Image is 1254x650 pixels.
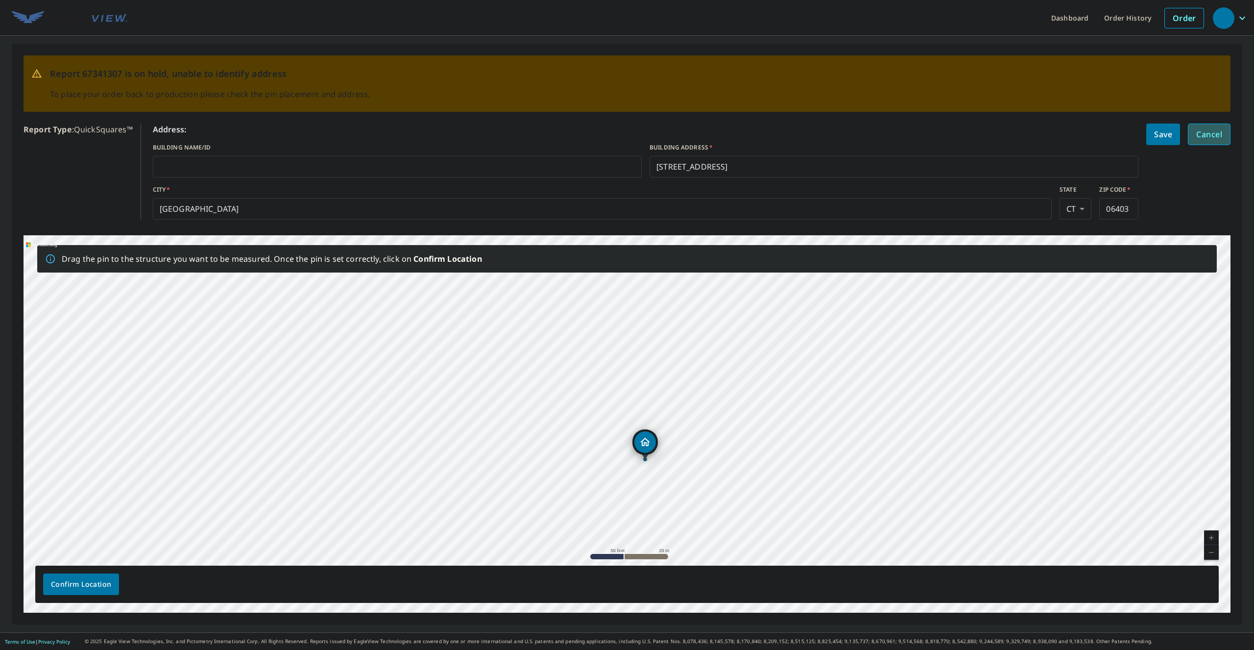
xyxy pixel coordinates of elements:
[85,638,1249,645] p: © 2025 Eagle View Technologies, Inc. and Pictometry International Corp. All Rights Reserved. Repo...
[1060,198,1091,220] div: CT
[1154,127,1172,141] span: Save
[5,638,35,645] a: Terms of Use
[51,578,111,591] span: Confirm Location
[5,639,70,645] p: |
[1188,124,1230,145] button: Cancel
[50,88,370,100] p: To place your order back to production please check the pin placement and address.
[50,67,370,80] p: Report 67341307 is on hold, unable to identify address
[153,143,642,152] label: BUILDING NAME/ID
[12,11,127,25] img: EV Logo
[632,429,658,460] div: Dropped pin, building 1, Residential property, 101 S Main St Beacon Falls, CT 06403
[1204,545,1219,560] a: Current Level 19, Zoom Out
[1060,185,1091,194] label: STATE
[1164,8,1204,28] a: Order
[1066,204,1076,214] em: CT
[1146,124,1180,145] button: Save
[1099,185,1138,194] label: ZIP CODE
[24,124,72,135] b: Report Type
[650,143,1138,152] label: BUILDING ADDRESS
[1196,127,1222,141] span: Cancel
[413,253,482,264] b: Confirm Location
[153,185,1052,194] label: CITY
[38,638,70,645] a: Privacy Policy
[62,253,482,265] p: Drag the pin to the structure you want to be measured. Once the pin is set correctly, click on
[24,124,133,220] p: : QuickSquares™
[153,124,1139,135] p: Address:
[1204,530,1219,545] a: Current Level 19, Zoom In
[43,574,119,595] button: Confirm Location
